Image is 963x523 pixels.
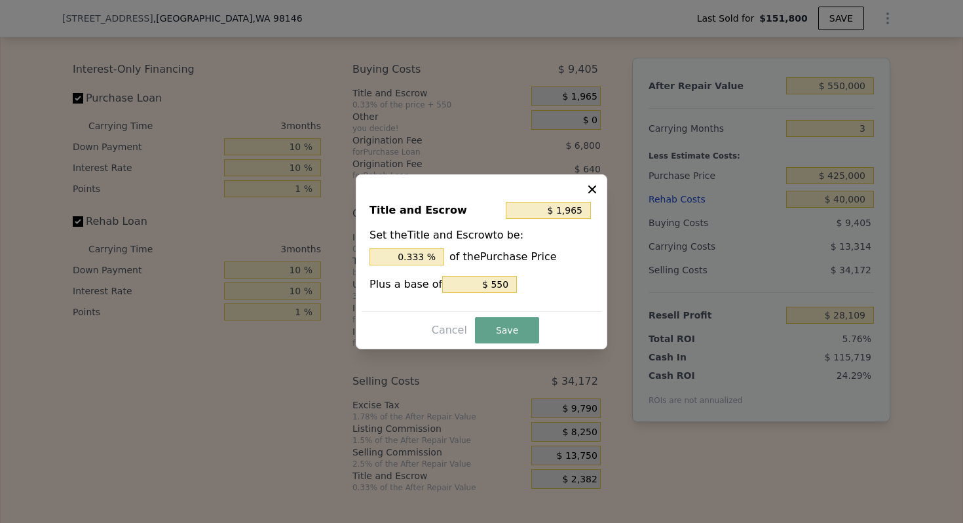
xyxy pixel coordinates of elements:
button: Cancel [426,320,472,341]
div: Set the Title and Escrow to be: [369,227,594,265]
span: Plus a base of [369,278,442,290]
button: Save [475,317,539,343]
div: of the Purchase Price [369,248,594,265]
div: Title and Escrow [369,199,500,222]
